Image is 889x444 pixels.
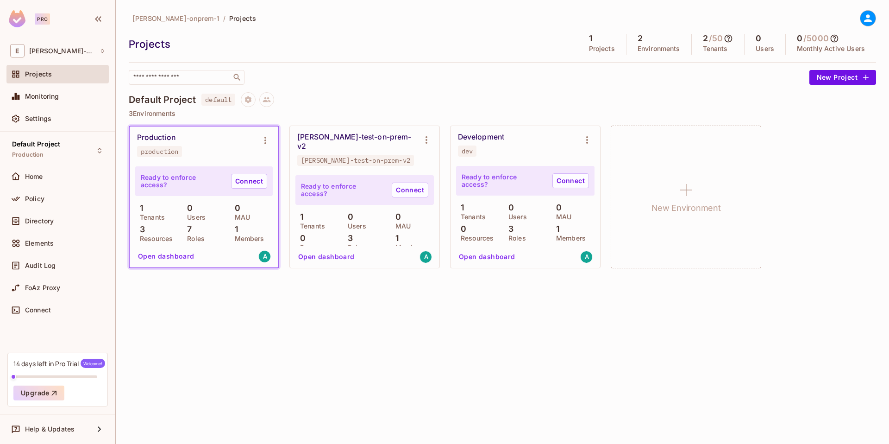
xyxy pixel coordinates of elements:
p: 0 [456,224,466,234]
span: Home [25,173,43,180]
span: A [424,254,428,260]
p: Monthly Active Users [797,45,865,52]
p: Tenants [295,222,325,230]
div: Pro [35,13,50,25]
h5: / 50 [709,34,723,43]
li: / [223,14,225,23]
div: Production [137,133,175,142]
span: Elements [25,240,54,247]
p: 0 [343,212,353,222]
p: 3 [343,234,353,243]
p: Roles [504,235,526,242]
p: Members [391,244,425,251]
p: 0 [391,212,401,222]
button: Upgrade [13,386,64,400]
img: SReyMgAAAABJRU5ErkJggg== [9,10,25,27]
button: Environment settings [417,131,436,149]
p: Users [756,45,774,52]
div: [PERSON_NAME]-test-on-prem-v2 [301,157,410,164]
h5: 0 [756,34,761,43]
p: 0 [551,203,562,212]
span: Projects [229,14,256,23]
p: Environments [638,45,680,52]
button: Open dashboard [134,249,198,264]
a: Connect [231,174,267,189]
p: Tenants [456,213,486,221]
h5: 0 [797,34,802,43]
p: 1 [391,234,399,243]
p: Ready to enforce access? [462,173,545,188]
p: Ready to enforce access? [301,183,384,197]
p: MAU [551,213,571,221]
p: Users [343,222,366,230]
p: Resources [295,244,333,251]
p: 1 [456,203,464,212]
h5: / 5000 [803,34,829,43]
h5: 2 [638,34,643,43]
p: 1 [551,224,559,234]
h5: 2 [703,34,708,43]
div: dev [462,147,473,155]
button: Open dashboard [455,249,519,264]
span: Project settings [241,97,256,106]
div: 14 days left in Pro Trial [13,359,105,368]
p: Users [504,213,527,221]
p: Resources [456,235,494,242]
p: 1 [135,203,143,213]
h1: New Environment [651,201,721,215]
span: Settings [25,115,51,122]
p: 0 [295,234,306,243]
a: Connect [392,183,428,197]
p: Roles [182,235,205,242]
span: Projects [25,70,52,78]
p: 1 [230,225,238,234]
div: Projects [129,37,573,51]
p: MAU [230,214,250,221]
p: 3 [504,224,513,234]
button: New Project [809,70,876,85]
p: 0 [504,203,514,212]
p: Members [551,235,586,242]
p: Tenants [703,45,728,52]
span: Default Project [12,140,60,148]
p: 7 [182,225,192,234]
div: Development [458,133,504,142]
button: Open dashboard [294,249,358,264]
p: Members [230,235,264,242]
p: 0 [230,203,240,213]
span: Policy [25,195,44,203]
span: Workspace: eli-onprem-1 [29,47,95,55]
p: 0 [182,203,193,213]
button: Environment settings [578,131,596,149]
p: Tenants [135,214,165,221]
div: production [141,148,178,155]
span: default [201,94,235,106]
p: Resources [135,235,173,242]
span: Monitoring [25,93,59,100]
a: Connect [552,173,589,188]
p: Projects [589,45,615,52]
span: A [263,253,267,260]
p: 3 [135,225,145,234]
span: FoAz Proxy [25,284,61,292]
span: Directory [25,217,54,225]
button: Environment settings [256,131,275,150]
p: Users [182,214,206,221]
span: E [10,44,25,57]
span: [PERSON_NAME]-onprem-1 [132,14,219,23]
p: 1 [295,212,303,222]
span: Audit Log [25,262,56,269]
p: Roles [343,244,365,251]
span: Connect [25,306,51,314]
p: 3 Environments [129,110,876,117]
p: MAU [391,222,411,230]
h4: Default Project [129,94,196,105]
p: Ready to enforce access? [141,174,224,189]
span: Help & Updates [25,425,75,433]
span: Welcome! [81,359,105,368]
h5: 1 [589,34,592,43]
span: Production [12,151,44,159]
span: A [585,254,589,260]
div: [PERSON_NAME]-test-on-prem-v2 [297,133,417,151]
